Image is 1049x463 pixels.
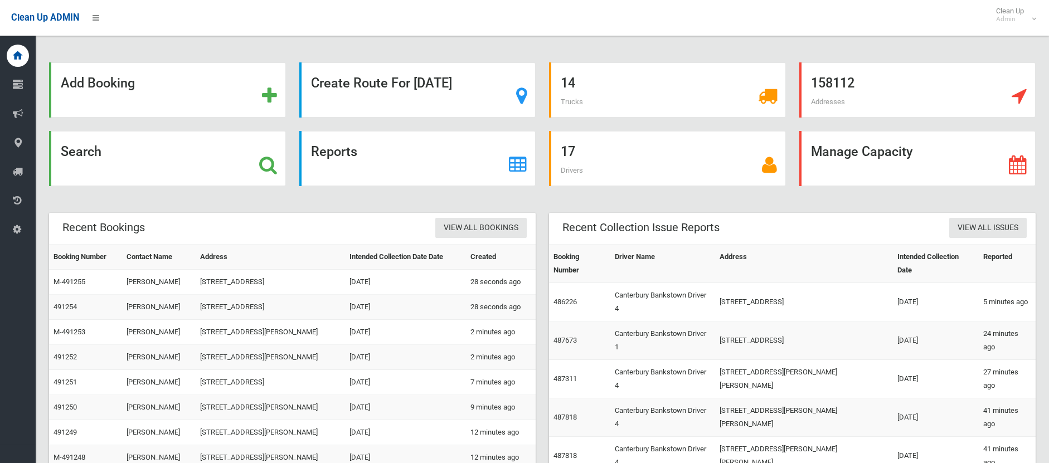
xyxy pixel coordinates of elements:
a: M-491255 [54,277,85,286]
th: Intended Collection Date [893,245,978,283]
td: 5 minutes ago [979,283,1036,321]
th: Created [466,245,536,270]
td: [STREET_ADDRESS] [196,270,345,295]
a: 491251 [54,378,77,386]
a: Search [49,131,286,186]
a: 491250 [54,403,77,411]
span: Clean Up [990,7,1035,23]
strong: Search [61,144,101,159]
td: Canterbury Bankstown Driver 4 [610,283,715,321]
td: [DATE] [345,320,466,345]
th: Contact Name [122,245,196,270]
a: 491249 [54,428,77,436]
th: Intended Collection Date Date [345,245,466,270]
a: Manage Capacity [799,131,1036,186]
span: Drivers [561,166,583,174]
a: 14 Trucks [549,62,786,118]
td: Canterbury Bankstown Driver 4 [610,398,715,437]
td: 9 minutes ago [466,395,536,420]
a: Create Route For [DATE] [299,62,536,118]
td: [PERSON_NAME] [122,370,196,395]
td: 7 minutes ago [466,370,536,395]
td: [STREET_ADDRESS] [715,283,893,321]
a: View All Issues [949,218,1027,238]
th: Booking Number [49,245,122,270]
th: Driver Name [610,245,715,283]
td: [STREET_ADDRESS][PERSON_NAME] [196,345,345,370]
strong: 17 [561,144,575,159]
a: 487818 [553,413,577,421]
a: Reports [299,131,536,186]
th: Address [196,245,345,270]
strong: 158112 [811,75,854,91]
td: [DATE] [345,270,466,295]
td: [STREET_ADDRESS] [196,370,345,395]
header: Recent Collection Issue Reports [549,217,733,238]
a: View All Bookings [435,218,527,238]
td: [STREET_ADDRESS][PERSON_NAME][PERSON_NAME] [715,398,893,437]
th: Address [715,245,893,283]
strong: Add Booking [61,75,135,91]
a: 487818 [553,451,577,460]
td: [DATE] [893,283,978,321]
td: [PERSON_NAME] [122,320,196,345]
small: Admin [996,15,1024,23]
td: 28 seconds ago [466,270,536,295]
td: [STREET_ADDRESS][PERSON_NAME][PERSON_NAME] [715,360,893,398]
td: [STREET_ADDRESS][PERSON_NAME] [196,395,345,420]
a: M-491248 [54,453,85,461]
td: [PERSON_NAME] [122,295,196,320]
td: [DATE] [345,295,466,320]
td: 27 minutes ago [979,360,1036,398]
td: [DATE] [345,345,466,370]
a: 487673 [553,336,577,344]
td: [DATE] [893,360,978,398]
a: 487311 [553,374,577,383]
a: M-491253 [54,328,85,336]
td: [STREET_ADDRESS][PERSON_NAME] [196,320,345,345]
strong: Manage Capacity [811,144,912,159]
th: Booking Number [549,245,610,283]
td: 41 minutes ago [979,398,1036,437]
td: [DATE] [345,370,466,395]
a: 158112 Addresses [799,62,1036,118]
td: 12 minutes ago [466,420,536,445]
header: Recent Bookings [49,217,158,238]
a: 17 Drivers [549,131,786,186]
td: [PERSON_NAME] [122,270,196,295]
a: 491252 [54,353,77,361]
a: 486226 [553,298,577,306]
td: 2 minutes ago [466,345,536,370]
a: Add Booking [49,62,286,118]
td: 24 minutes ago [979,321,1036,360]
td: [PERSON_NAME] [122,395,196,420]
td: [STREET_ADDRESS][PERSON_NAME] [196,420,345,445]
td: [STREET_ADDRESS] [715,321,893,360]
td: Canterbury Bankstown Driver 4 [610,360,715,398]
td: [DATE] [893,321,978,360]
th: Reported [979,245,1036,283]
strong: Create Route For [DATE] [311,75,452,91]
strong: 14 [561,75,575,91]
td: 2 minutes ago [466,320,536,345]
span: Trucks [561,98,583,106]
span: Clean Up ADMIN [11,12,79,23]
td: [DATE] [893,398,978,437]
td: [PERSON_NAME] [122,345,196,370]
span: Addresses [811,98,845,106]
td: [DATE] [345,395,466,420]
td: Canterbury Bankstown Driver 1 [610,321,715,360]
td: [DATE] [345,420,466,445]
td: 28 seconds ago [466,295,536,320]
td: [PERSON_NAME] [122,420,196,445]
strong: Reports [311,144,357,159]
td: [STREET_ADDRESS] [196,295,345,320]
a: 491254 [54,303,77,311]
